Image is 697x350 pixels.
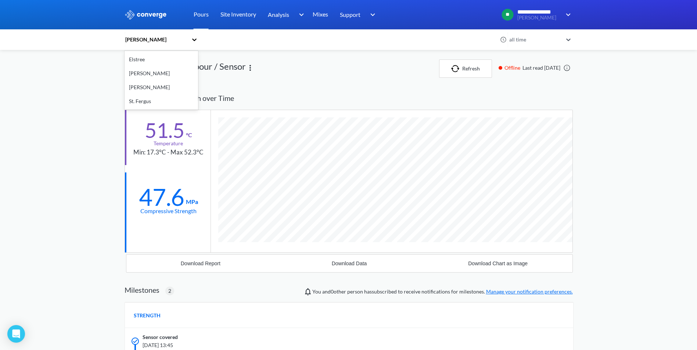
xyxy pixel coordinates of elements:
span: Analysis [268,10,289,19]
div: Elstree [125,52,198,66]
div: Temperature [154,139,183,147]
div: Temperature & Strength over Time [125,87,573,110]
img: icon-refresh.svg [451,65,462,72]
img: notifications-icon.svg [303,287,312,296]
div: Open Intercom Messenger [7,325,25,343]
span: [PERSON_NAME] [517,15,561,21]
span: Offline [504,64,522,72]
div: St. Fergus [125,94,198,108]
span: You and person has subscribed to receive notifications for milestones. [312,288,573,296]
img: icon-clock.svg [500,36,507,43]
button: Download Chart as Image [424,255,572,272]
div: [PERSON_NAME] [125,66,198,80]
img: logo_ewhite.svg [125,10,167,19]
div: Download Report [181,260,220,266]
div: Last read [DATE] [495,64,573,72]
div: Min: 17.3°C - Max 52.3°C [133,147,204,157]
h2: Milestones [125,285,159,294]
button: Download Report [126,255,275,272]
span: STRENGTH [134,311,161,320]
a: Manage your notification preferences. [486,288,573,295]
span: Support [340,10,360,19]
div: Download Chart as Image [468,260,528,266]
img: more.svg [246,63,255,72]
div: Compressive Strength [140,206,197,215]
img: downArrow.svg [294,10,306,19]
div: 51.5 [145,121,184,139]
div: 47.6 [139,188,184,206]
div: [PERSON_NAME] [125,80,198,94]
div: Download Data [332,260,367,266]
span: 0 other [331,288,346,295]
button: Refresh [439,59,492,78]
div: all time [507,36,563,44]
img: downArrow.svg [561,10,573,19]
span: Sensor covered [143,333,178,341]
button: Download Data [275,255,424,272]
div: [PERSON_NAME] [125,36,188,44]
img: downArrow.svg [366,10,377,19]
span: [DATE] 13:45 [143,341,475,349]
span: 2 [168,287,171,295]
